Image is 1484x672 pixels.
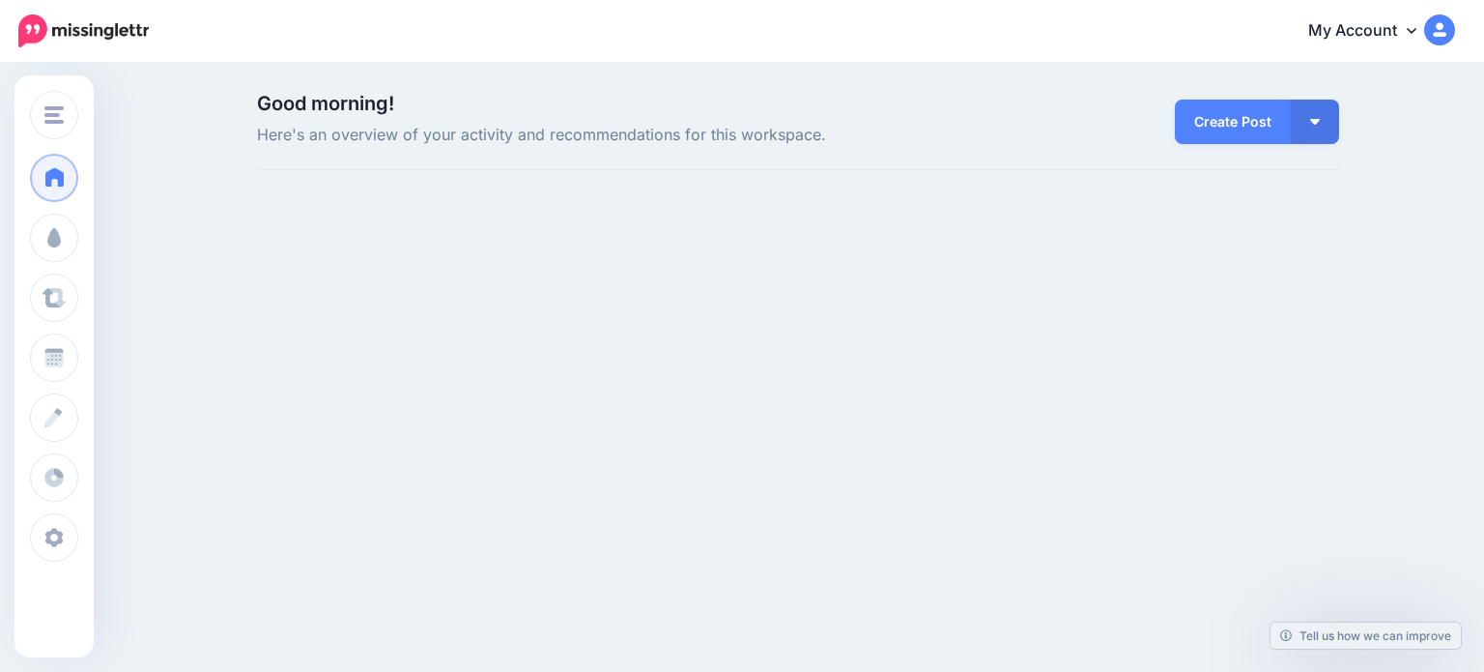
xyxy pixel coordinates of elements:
[44,106,64,124] img: menu.png
[1310,119,1320,125] img: arrow-down-white.png
[18,15,149,47] img: Missinglettr
[257,123,969,148] span: Here's an overview of your activity and recommendations for this workspace.
[1289,8,1455,55] a: My Account
[257,92,394,115] span: Good morning!
[1175,100,1291,144] a: Create Post
[1270,623,1461,649] a: Tell us how we can improve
